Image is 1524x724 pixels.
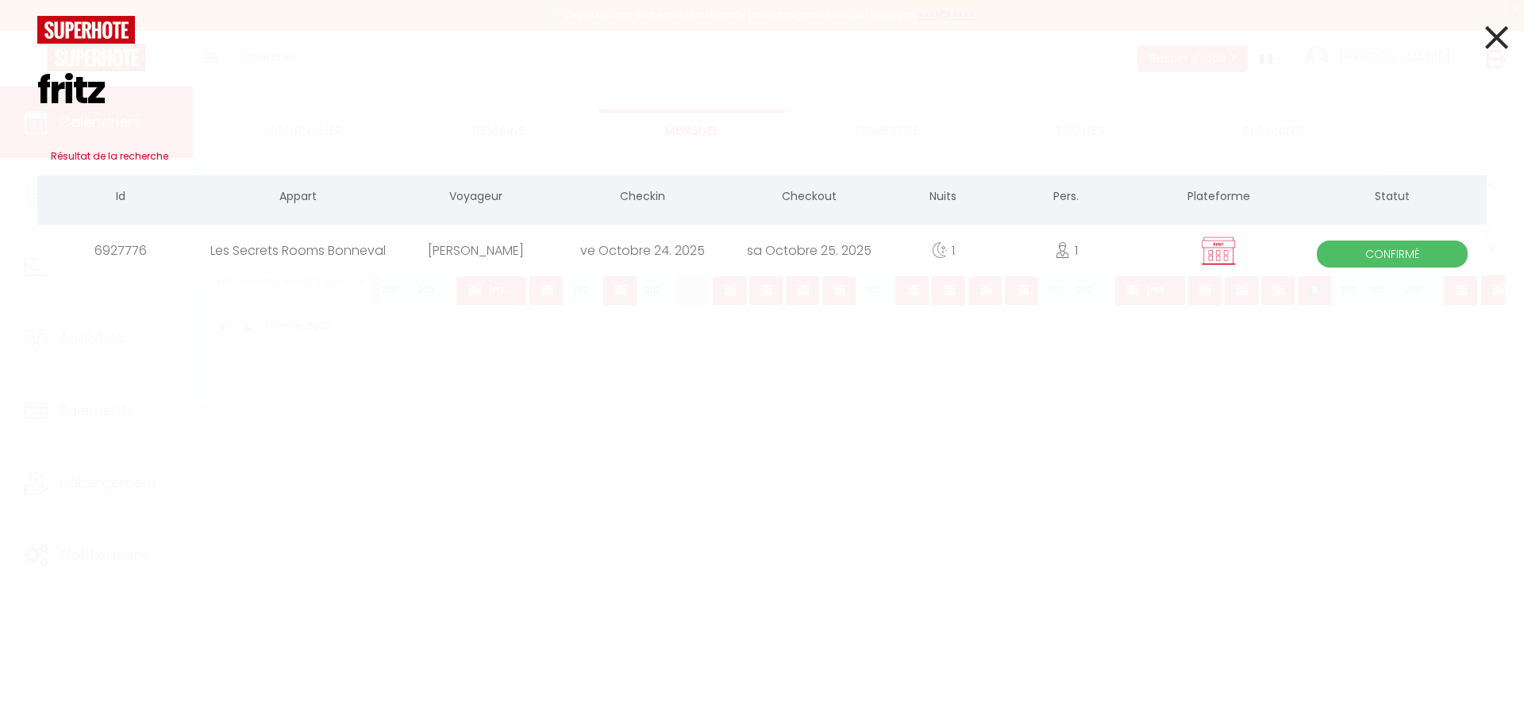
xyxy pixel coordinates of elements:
[37,44,1487,137] input: Tapez pour rechercher...
[37,175,204,221] th: Id
[559,225,725,276] div: ve Octobre 24. 2025
[892,225,994,276] div: 1
[1317,241,1468,268] span: Confirmé
[204,175,392,221] th: Appart
[725,175,892,221] th: Checkout
[994,225,1139,276] div: 1
[559,175,725,221] th: Checkin
[1199,236,1238,266] img: rent.png
[994,175,1139,221] th: Pers.
[37,225,204,276] div: 6927776
[392,225,559,276] div: [PERSON_NAME]
[392,175,559,221] th: Voyageur
[892,175,994,221] th: Nuits
[37,137,1487,175] h3: Résultat de la recherche
[37,16,135,44] img: logo
[1299,175,1487,221] th: Statut
[725,225,892,276] div: sa Octobre 25. 2025
[204,225,392,276] div: Les Secrets Rooms Bonneval
[1139,175,1299,221] th: Plateforme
